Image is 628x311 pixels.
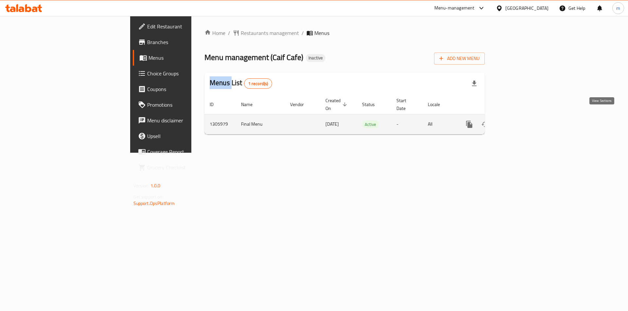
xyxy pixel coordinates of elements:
[147,163,230,171] span: Grocery Checklist
[290,101,312,108] span: Vendor
[133,50,235,66] a: Menus
[505,5,549,12] div: [GEOGRAPHIC_DATA]
[456,95,530,115] th: Actions
[434,53,485,65] button: Add New Menu
[133,19,235,34] a: Edit Restaurant
[210,101,222,108] span: ID
[133,113,235,128] a: Menu disclaimer
[616,5,620,12] span: m
[439,54,480,63] span: Add New Menu
[306,54,325,62] div: Inactive
[362,101,383,108] span: Status
[204,50,303,65] span: Menu management ( Caif Cafe )
[428,101,448,108] span: Locale
[434,4,475,12] div: Menu-management
[147,70,230,77] span: Choice Groups
[147,101,230,109] span: Promotions
[477,117,493,132] button: Change Status
[147,117,230,124] span: Menu disclaimer
[325,120,339,128] span: [DATE]
[314,29,329,37] span: Menus
[244,81,272,87] span: 1 record(s)
[306,55,325,61] span: Inactive
[150,181,161,190] span: 1.0.0
[133,160,235,175] a: Grocery Checklist
[147,38,230,46] span: Branches
[210,78,272,89] h2: Menus List
[462,117,477,132] button: more
[204,29,485,37] nav: breadcrumb
[302,29,304,37] li: /
[325,97,349,112] span: Created On
[147,23,230,30] span: Edit Restaurant
[133,66,235,81] a: Choice Groups
[133,193,164,201] span: Get support on:
[466,76,482,91] div: Export file
[147,85,230,93] span: Coupons
[133,34,235,50] a: Branches
[133,81,235,97] a: Coupons
[147,148,230,156] span: Coverage Report
[396,97,415,112] span: Start Date
[391,114,423,134] td: -
[423,114,456,134] td: All
[241,101,261,108] span: Name
[236,114,285,134] td: Final Menu
[133,144,235,160] a: Coverage Report
[133,199,175,208] a: Support.OpsPlatform
[233,29,299,37] a: Restaurants management
[362,121,379,128] span: Active
[133,128,235,144] a: Upsell
[148,54,230,62] span: Menus
[241,29,299,37] span: Restaurants management
[133,97,235,113] a: Promotions
[133,181,149,190] span: Version:
[204,95,530,134] table: enhanced table
[147,132,230,140] span: Upsell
